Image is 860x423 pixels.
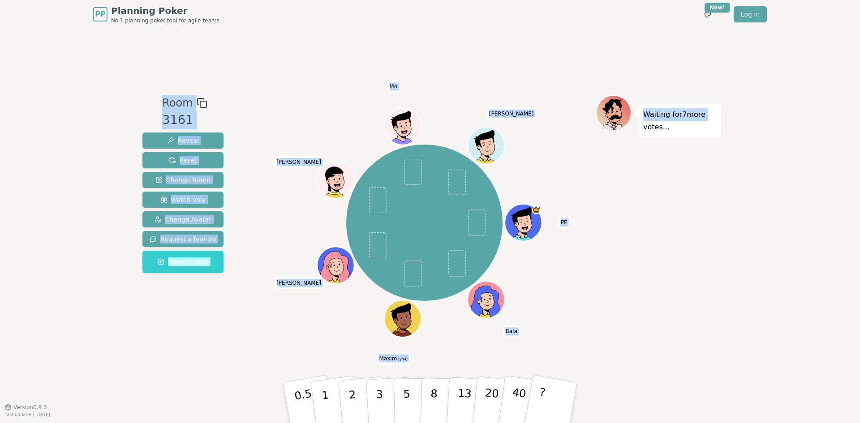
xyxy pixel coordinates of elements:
[142,132,224,149] button: Reveal
[387,81,400,93] span: Click to change your name
[377,352,410,365] span: Click to change your name
[93,4,219,24] a: PPPlanning PokerNo.1 planning poker tool for agile teams
[142,152,224,168] button: Reset
[385,301,420,336] button: Click to change your avatar
[111,17,219,24] span: No.1 planning poker tool for agile teams
[13,404,47,411] span: Version 0.9.3
[142,211,224,227] button: Change Avatar
[142,172,224,188] button: Change Name
[150,235,216,244] span: Request a feature
[155,215,212,224] span: Change Avatar
[705,3,730,13] div: New!
[95,9,105,20] span: PP
[274,277,323,289] span: Click to change your name
[274,156,323,168] span: Click to change your name
[162,95,193,111] span: Room
[4,412,50,417] span: Last updated: [DATE]
[559,216,569,229] span: Click to change your name
[397,357,408,361] span: (you)
[503,325,519,338] span: Click to change your name
[157,257,209,266] span: Named room
[4,404,47,411] button: Version0.9.3
[142,192,224,208] button: Watch only
[531,205,541,214] span: PF is the host
[142,231,224,247] button: Request a feature
[160,195,206,204] span: Watch only
[700,6,716,22] button: New!
[734,6,767,22] a: Log in
[155,175,211,184] span: Change Name
[169,156,197,165] span: Reset
[643,108,717,133] p: Waiting for 7 more votes...
[111,4,219,17] span: Planning Poker
[487,107,536,120] span: Click to change your name
[167,136,199,145] span: Reveal
[142,251,224,273] button: Named room
[162,111,207,129] div: 3161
